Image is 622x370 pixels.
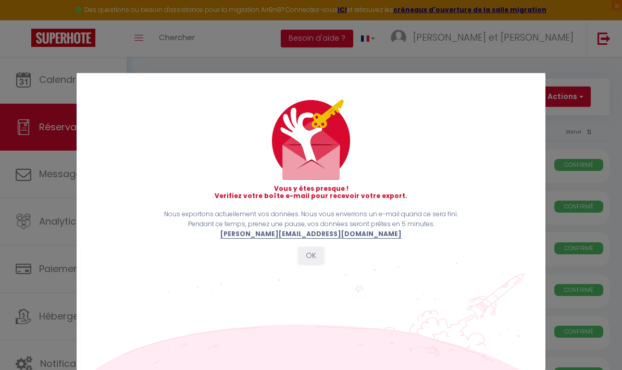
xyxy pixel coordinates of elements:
[93,209,529,219] p: Nous exportons actuellement vos données. Nous vous enverrons un e-mail quand ce sera fini.
[93,219,529,229] p: Pendant ce temps, prenez une pause, vos données seront prêtes en 5 minutes.
[8,4,40,35] button: Ouvrir le widget de chat LiveChat
[298,247,324,265] button: OK
[215,184,407,200] strong: Vous y êtes presque ! Verifiez votre boîte e-mail pour recevoir votre export.
[272,100,350,180] img: mail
